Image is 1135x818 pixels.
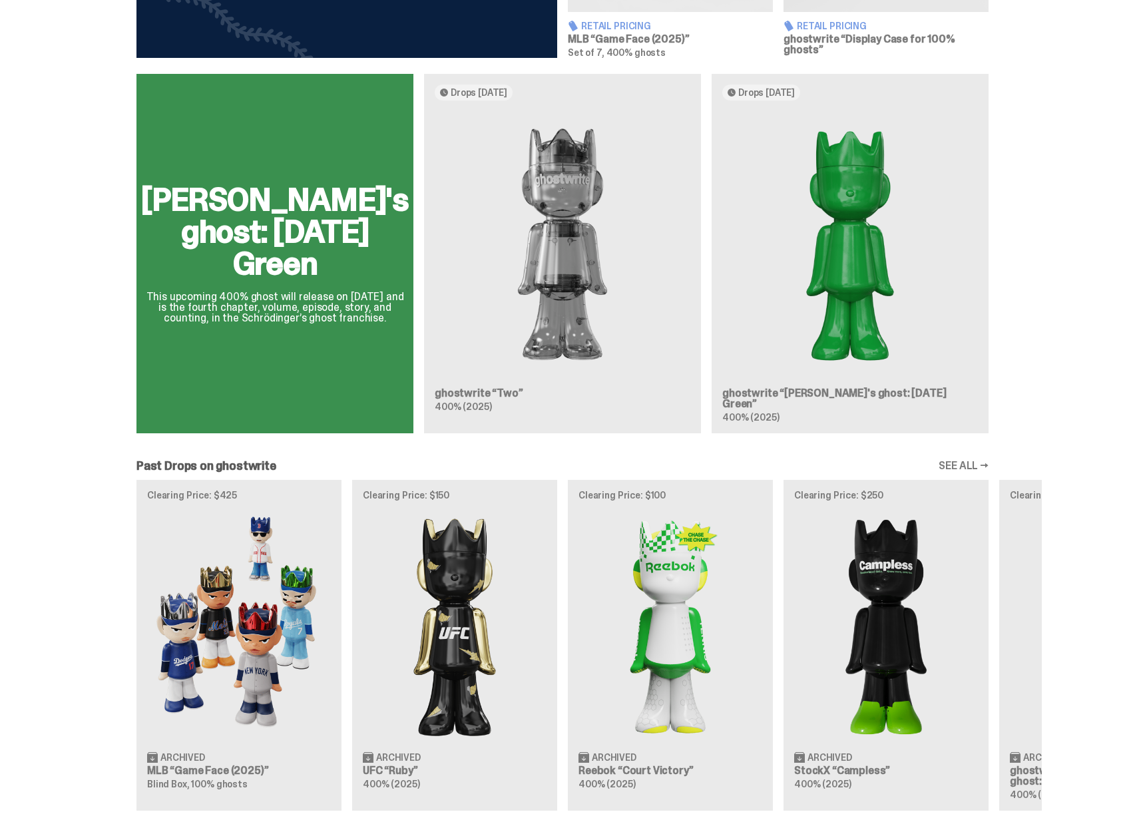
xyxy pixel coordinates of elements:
[147,491,331,500] p: Clearing Price: $425
[794,491,978,500] p: Clearing Price: $250
[568,47,666,59] span: Set of 7, 400% ghosts
[722,388,978,409] h3: ghostwrite “[PERSON_NAME]'s ghost: [DATE] Green”
[1023,753,1068,762] span: Archived
[578,778,635,790] span: 400% (2025)
[738,87,795,98] span: Drops [DATE]
[722,411,779,423] span: 400% (2025)
[352,480,557,810] a: Clearing Price: $150 Ruby Archived
[363,765,547,776] h3: UFC “Ruby”
[568,34,773,45] h3: MLB “Game Face (2025)”
[435,388,690,399] h3: ghostwrite “Two”
[363,491,547,500] p: Clearing Price: $150
[363,778,419,790] span: 400% (2025)
[1010,789,1066,801] span: 400% (2025)
[794,765,978,776] h3: StockX “Campless”
[141,292,409,323] p: This upcoming 400% ghost will release on [DATE] and is the fourth chapter, volume, episode, story...
[939,461,989,471] a: SEE ALL →
[141,184,409,280] h2: [PERSON_NAME]'s ghost: [DATE] Green
[797,21,867,31] span: Retail Pricing
[147,778,190,790] span: Blind Box,
[435,401,491,413] span: 400% (2025)
[794,511,978,740] img: Campless
[136,480,341,810] a: Clearing Price: $425 Game Face (2025) Archived
[784,34,989,55] h3: ghostwrite “Display Case for 100% ghosts”
[191,778,247,790] span: 100% ghosts
[160,753,205,762] span: Archived
[578,491,762,500] p: Clearing Price: $100
[451,87,507,98] span: Drops [DATE]
[376,753,421,762] span: Archived
[147,511,331,740] img: Game Face (2025)
[722,111,978,377] img: Schrödinger's ghost: Sunday Green
[363,511,547,740] img: Ruby
[794,778,851,790] span: 400% (2025)
[568,480,773,810] a: Clearing Price: $100 Court Victory Archived
[784,480,989,810] a: Clearing Price: $250 Campless Archived
[578,765,762,776] h3: Reebok “Court Victory”
[136,460,276,472] h2: Past Drops on ghostwrite
[578,511,762,740] img: Court Victory
[581,21,651,31] span: Retail Pricing
[807,753,852,762] span: Archived
[592,753,636,762] span: Archived
[147,765,331,776] h3: MLB “Game Face (2025)”
[712,74,989,433] a: Drops [DATE] Schrödinger's ghost: Sunday Green
[435,111,690,377] img: Two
